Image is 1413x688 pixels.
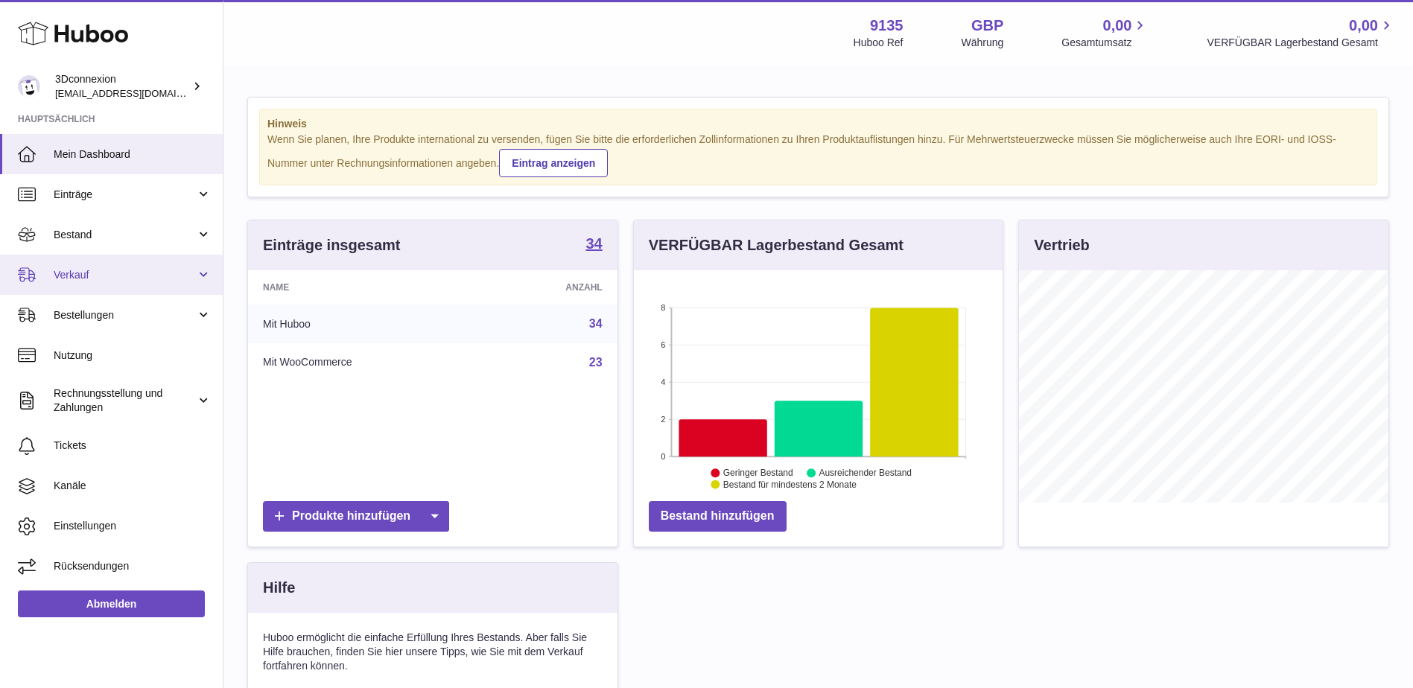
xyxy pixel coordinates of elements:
div: Währung [962,36,1004,50]
text: 0 [661,452,665,461]
p: Huboo ermöglicht die einfache Erfüllung Ihres Bestands. Aber falls Sie Hilfe brauchen, finden Sie... [263,631,603,673]
span: VERFÜGBAR Lagerbestand Gesamt [1207,36,1395,50]
strong: Hinweis [267,117,1369,131]
td: Mit Huboo [248,305,485,343]
text: Bestand für mindestens 2 Monate [723,480,857,490]
h3: VERFÜGBAR Lagerbestand Gesamt [649,235,904,255]
text: 2 [661,415,665,424]
span: Kanäle [54,479,212,493]
td: Mit WooCommerce [248,343,485,382]
div: Wenn Sie planen, Ihre Produkte international zu versenden, fügen Sie bitte die erforderlichen Zol... [267,133,1369,177]
a: 0,00 Gesamtumsatz [1061,16,1149,50]
th: Anzahl [485,270,617,305]
span: 0,00 [1349,16,1378,36]
strong: GBP [971,16,1003,36]
a: 0,00 VERFÜGBAR Lagerbestand Gesamt [1207,16,1395,50]
span: Einstellungen [54,519,212,533]
text: 4 [661,378,665,386]
text: 6 [661,340,665,349]
a: 34 [589,317,603,330]
span: Bestand [54,228,196,242]
span: Rechnungsstellung und Zahlungen [54,386,196,415]
text: 8 [661,303,665,312]
text: Ausreichender Bestand [819,468,912,478]
span: Bestellungen [54,308,196,322]
span: 0,00 [1103,16,1132,36]
span: Tickets [54,439,212,453]
span: Nutzung [54,348,212,363]
a: Abmelden [18,590,205,617]
span: Mein Dashboard [54,147,212,162]
div: 3Dconnexion [55,72,189,101]
a: Produkte hinzufügen [263,501,449,532]
span: Gesamtumsatz [1061,36,1149,50]
a: 23 [589,356,603,369]
h3: Hilfe [263,578,295,598]
span: Verkauf [54,268,196,282]
div: Huboo Ref [854,36,904,50]
text: Geringer Bestand [723,468,793,478]
a: Bestand hinzufügen [649,501,787,532]
h3: Einträge insgesamt [263,235,401,255]
strong: 9135 [870,16,904,36]
span: Einträge [54,188,196,202]
h3: Vertrieb [1034,235,1089,255]
a: Eintrag anzeigen [499,149,608,177]
span: [EMAIL_ADDRESS][DOMAIN_NAME] [55,87,219,99]
img: order_eu@3dconnexion.com [18,75,40,98]
strong: 34 [585,236,602,251]
a: 34 [585,236,602,254]
th: Name [248,270,485,305]
span: Rücksendungen [54,559,212,573]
